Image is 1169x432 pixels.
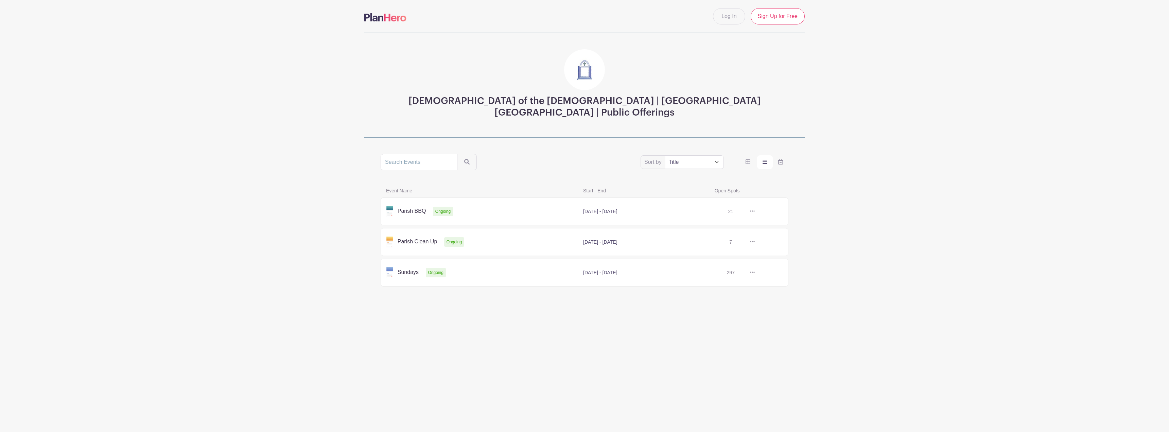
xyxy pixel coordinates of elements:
[564,49,605,90] img: Doors3.jpg
[644,158,664,166] label: Sort by
[382,187,579,195] span: Event Name
[740,155,788,169] div: order and view
[364,13,406,21] img: logo-507f7623f17ff9eddc593b1ce0a138ce2505c220e1c5a4e2b4648c50719b7d32.svg
[381,154,457,170] input: Search Events
[711,187,776,195] span: Open Spots
[751,8,805,24] a: Sign Up for Free
[381,96,788,118] h3: [DEMOGRAPHIC_DATA] of the [DEMOGRAPHIC_DATA] | [GEOGRAPHIC_DATA] [GEOGRAPHIC_DATA] | Public Offer...
[579,187,711,195] span: Start - End
[713,8,745,24] a: Log In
